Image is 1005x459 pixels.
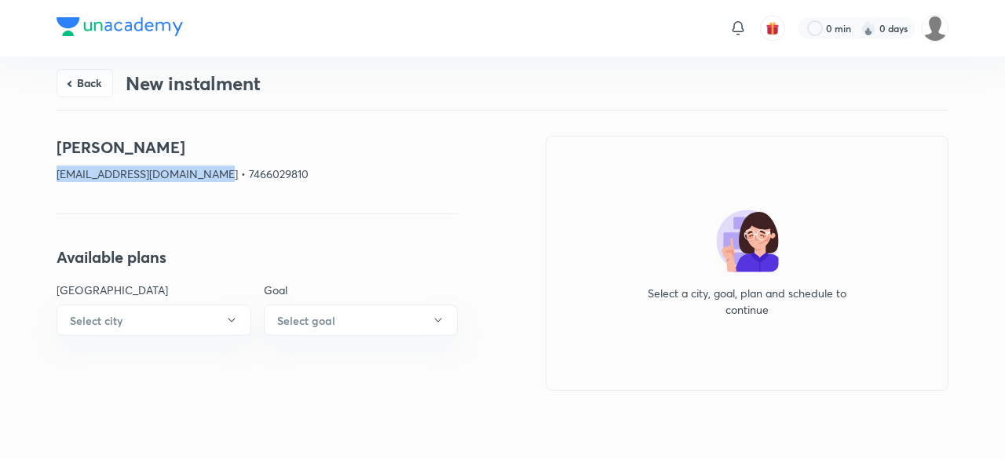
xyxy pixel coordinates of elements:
[57,246,458,269] h4: Available plans
[716,209,779,272] img: no-plan-selected
[57,17,183,40] a: Company Logo
[70,312,122,329] h6: Select city
[57,136,458,159] h4: [PERSON_NAME]
[126,72,261,95] h3: New instalment
[264,282,459,298] p: Goal
[57,17,183,36] img: Company Logo
[57,304,251,336] button: Select city
[760,16,785,41] button: avatar
[638,285,857,318] p: Select a city, goal, plan and schedule to continue
[277,312,335,329] h6: Select goal
[922,15,948,42] img: Anoop
[861,20,876,36] img: streak
[57,282,251,298] p: [GEOGRAPHIC_DATA]
[766,21,780,35] img: avatar
[264,304,459,336] button: Select goal
[57,69,113,97] button: Back
[57,166,458,182] p: [EMAIL_ADDRESS][DOMAIN_NAME] • 7466029810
